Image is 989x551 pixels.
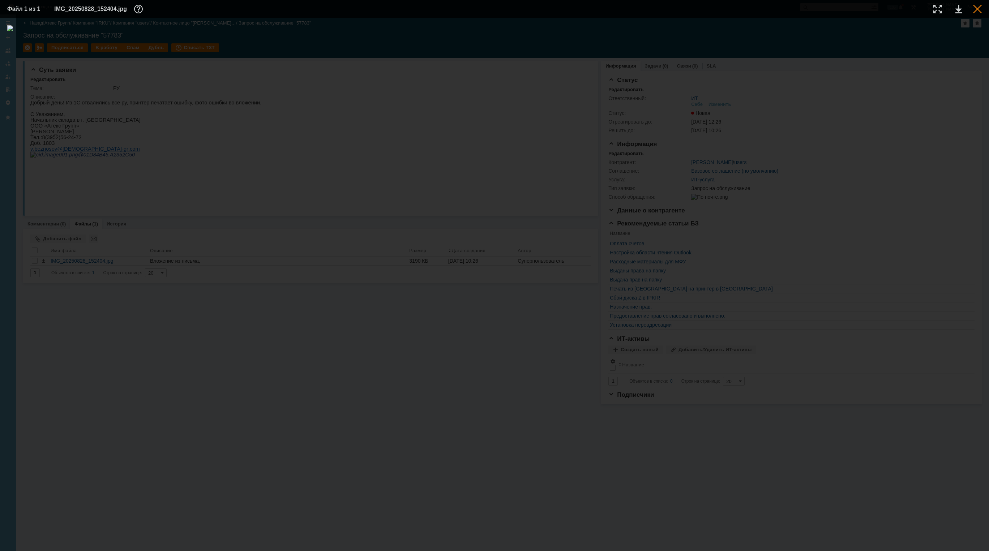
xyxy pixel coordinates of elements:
span: @ [27,46,32,52]
div: IMG_20250828_152404.jpg [54,5,145,13]
div: Файл 1 из 1 [7,6,43,12]
div: Увеличить масштаб [933,5,942,13]
span: - [91,46,93,52]
span: . [98,46,99,52]
span: . [3,46,4,52]
div: Закрыть окно (Esc) [973,5,982,13]
img: download [7,25,982,544]
div: Дополнительная информация о файле (F11) [134,5,145,13]
div: Скачать файл [955,5,962,13]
